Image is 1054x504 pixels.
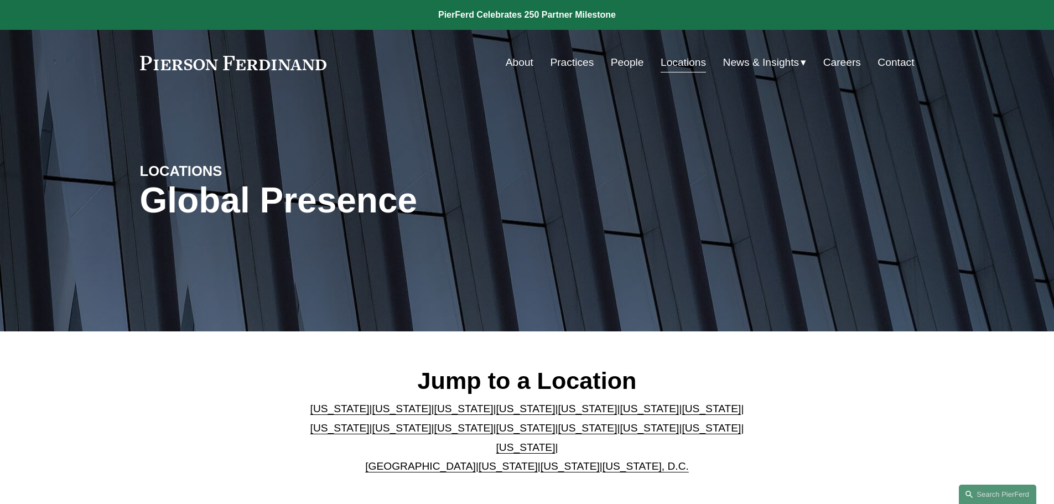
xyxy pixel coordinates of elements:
span: News & Insights [723,53,799,72]
h1: Global Presence [140,180,656,221]
a: [GEOGRAPHIC_DATA] [365,460,476,472]
a: Contact [878,52,914,73]
a: [US_STATE] [682,422,741,434]
a: [US_STATE], D.C. [603,460,689,472]
a: [US_STATE] [479,460,538,472]
a: [US_STATE] [496,441,555,453]
p: | | | | | | | | | | | | | | | | | | [301,399,753,476]
a: [US_STATE] [682,403,741,414]
a: [US_STATE] [558,422,617,434]
a: About [506,52,533,73]
a: People [611,52,644,73]
a: Locations [661,52,706,73]
a: Careers [823,52,861,73]
a: [US_STATE] [372,422,432,434]
a: [US_STATE] [496,403,555,414]
a: [US_STATE] [496,422,555,434]
a: Practices [550,52,594,73]
a: [US_STATE] [620,422,679,434]
a: [US_STATE] [372,403,432,414]
a: [US_STATE] [434,422,494,434]
h2: Jump to a Location [301,366,753,395]
a: [US_STATE] [620,403,679,414]
a: folder dropdown [723,52,807,73]
a: [US_STATE] [558,403,617,414]
a: [US_STATE] [434,403,494,414]
h4: LOCATIONS [140,162,334,180]
a: [US_STATE] [310,403,370,414]
a: [US_STATE] [310,422,370,434]
a: [US_STATE] [541,460,600,472]
a: Search this site [959,485,1036,504]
